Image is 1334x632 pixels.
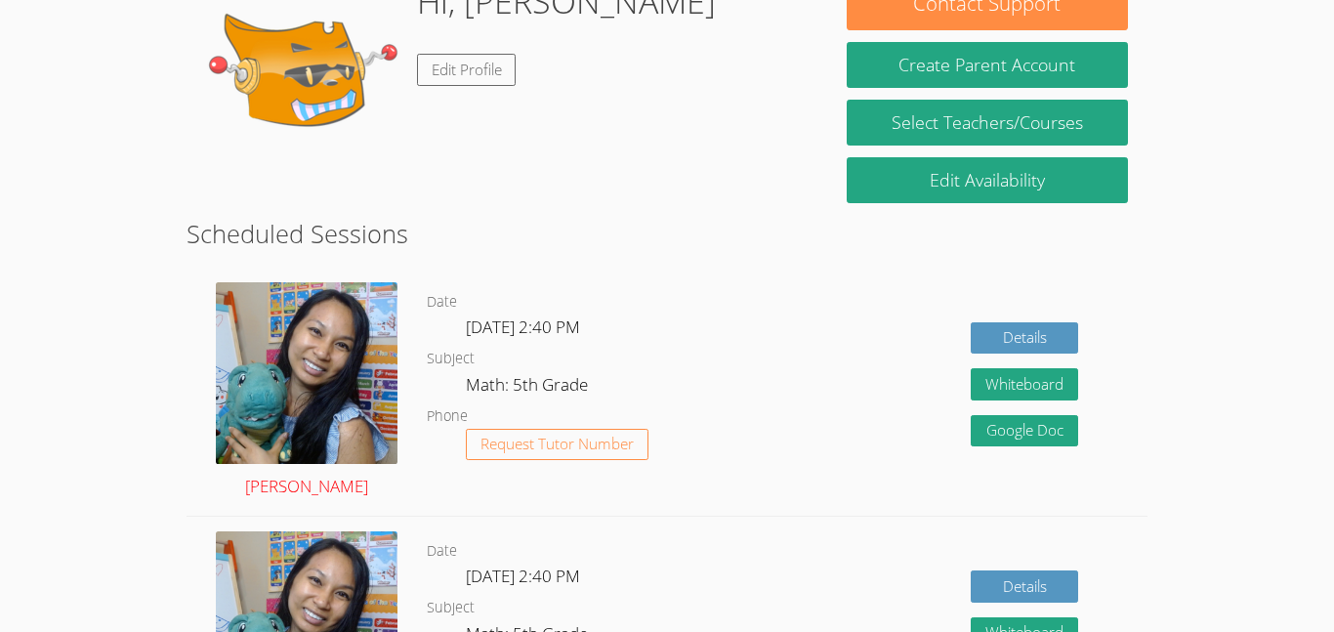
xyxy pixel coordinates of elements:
dt: Subject [427,596,475,620]
a: [PERSON_NAME] [216,282,397,501]
dt: Subject [427,347,475,371]
button: Request Tutor Number [466,429,648,461]
dt: Phone [427,404,468,429]
a: Edit Availability [847,157,1128,203]
h2: Scheduled Sessions [187,215,1147,252]
img: Untitled%20design%20(19).png [216,282,397,464]
span: [DATE] 2:40 PM [466,316,580,338]
a: Select Teachers/Courses [847,100,1128,146]
span: [DATE] 2:40 PM [466,565,580,587]
a: Edit Profile [417,54,517,86]
dt: Date [427,290,457,315]
span: Request Tutor Number [480,437,634,451]
a: Google Doc [971,415,1078,447]
dt: Date [427,539,457,564]
button: Whiteboard [971,368,1078,400]
button: Create Parent Account [847,42,1128,88]
a: Details [971,570,1078,603]
a: Details [971,322,1078,355]
dd: Math: 5th Grade [466,371,592,404]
